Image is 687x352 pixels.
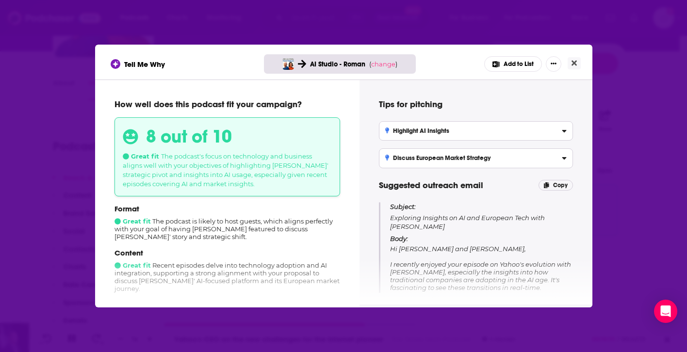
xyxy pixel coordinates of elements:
[546,56,561,72] button: Show More Button
[390,202,416,211] span: Subject:
[114,204,340,213] p: Format
[385,128,450,134] h3: Highlight AI Insights
[390,235,408,242] span: Body:
[282,58,294,70] img: The Times Tech Podcast
[568,57,581,69] button: Close
[385,155,491,161] h3: Discuss European Market Strategy
[369,60,397,68] span: ( )
[123,152,159,160] span: Great fit
[390,202,573,231] p: Exploring Insights on AI and European Tech with [PERSON_NAME]
[654,300,677,323] div: Open Intercom Messenger
[112,61,119,67] img: tell me why sparkle
[114,248,340,257] p: Content
[114,217,151,225] span: Great fit
[123,152,328,188] span: The podcast's focus on technology and business aligns well with your objectives of highlighting [...
[371,60,395,68] span: change
[553,182,568,189] span: Copy
[146,126,232,147] h3: 8 out of 10
[114,261,151,269] span: Great fit
[379,99,573,110] h4: Tips for pitching
[484,56,542,72] button: Add to List
[114,99,340,110] p: How well does this podcast fit your campaign?
[124,60,165,69] span: Tell Me Why
[310,60,365,68] span: AI Studio - Roman
[114,204,340,240] div: The podcast is likely to host guests, which aligns perfectly with your goal of having [PERSON_NAM...
[114,248,340,292] div: Recent episodes delve into technology adoption and AI integration, supporting a strong alignment ...
[379,180,483,191] span: Suggested outreach email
